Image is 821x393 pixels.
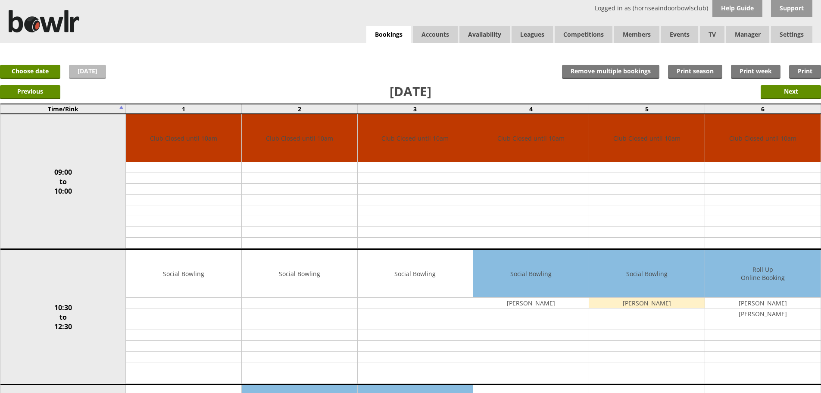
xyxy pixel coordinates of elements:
td: 1 [126,104,242,114]
a: Print season [668,65,722,79]
td: [PERSON_NAME] [589,298,705,308]
td: 6 [705,104,821,114]
td: [PERSON_NAME] [705,308,821,319]
span: Accounts [413,26,458,43]
td: 09:00 to 10:00 [0,114,126,249]
a: Availability [459,26,510,43]
td: Social Bowling [589,250,705,298]
a: Print week [731,65,780,79]
a: Leagues [512,26,553,43]
td: [PERSON_NAME] [473,298,589,308]
td: Club Closed until 10am [473,114,589,162]
span: Settings [771,26,812,43]
td: Club Closed until 10am [358,114,473,162]
a: Competitions [555,26,612,43]
td: Club Closed until 10am [705,114,821,162]
td: Club Closed until 10am [589,114,705,162]
td: 4 [473,104,589,114]
td: [PERSON_NAME] [705,298,821,308]
span: Manager [726,26,769,43]
td: Time/Rink [0,104,126,114]
td: Social Bowling [358,250,473,298]
input: Next [761,85,821,99]
td: Social Bowling [242,250,357,298]
td: Club Closed until 10am [242,114,357,162]
span: TV [700,26,724,43]
a: Events [661,26,698,43]
td: Club Closed until 10am [126,114,241,162]
td: Roll Up Online Booking [705,250,821,298]
td: Social Bowling [473,250,589,298]
a: [DATE] [69,65,106,79]
td: 3 [357,104,473,114]
td: 10:30 to 12:30 [0,249,126,385]
span: Members [614,26,659,43]
td: 2 [241,104,357,114]
td: Social Bowling [126,250,241,298]
td: 5 [589,104,705,114]
a: Print [789,65,821,79]
a: Bookings [366,26,411,44]
input: Remove multiple bookings [562,65,659,79]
